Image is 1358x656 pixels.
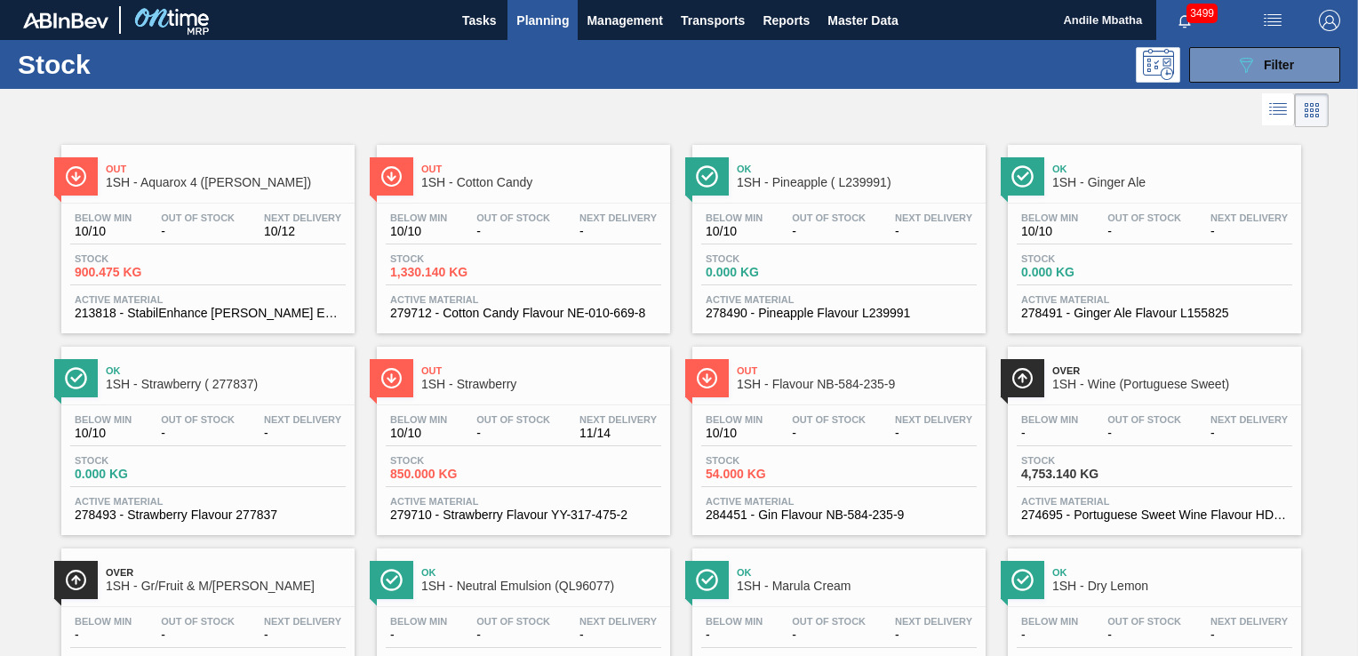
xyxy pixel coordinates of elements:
[706,414,763,425] span: Below Min
[1052,176,1292,189] span: 1SH - Ginger Ale
[65,367,87,389] img: Ícone
[1021,212,1078,223] span: Below Min
[1262,93,1295,127] div: List Vision
[390,307,657,320] span: 279712 - Cotton Candy Flavour NE-010-669-8
[75,294,341,305] span: Active Material
[579,427,657,440] span: 11/14
[18,54,273,75] h1: Stock
[390,427,447,440] span: 10/10
[390,212,447,223] span: Below Min
[579,212,657,223] span: Next Delivery
[1319,10,1340,31] img: Logout
[390,414,447,425] span: Below Min
[579,225,657,238] span: -
[679,132,995,333] a: ÍconeOk1SH - Pineapple ( L239991)Below Min10/10Out Of Stock-Next Delivery-Stock0.000 KGActive Mat...
[1021,294,1288,305] span: Active Material
[421,176,661,189] span: 1SH - Cotton Candy
[1052,164,1292,174] span: Ok
[106,567,346,578] span: Over
[1107,414,1181,425] span: Out Of Stock
[1107,212,1181,223] span: Out Of Stock
[681,10,745,31] span: Transports
[476,628,550,642] span: -
[792,414,866,425] span: Out Of Stock
[476,225,550,238] span: -
[459,10,499,31] span: Tasks
[106,580,346,593] span: 1SH - Gr/Fruit & M/Berry
[476,427,550,440] span: -
[895,414,972,425] span: Next Delivery
[1021,253,1146,264] span: Stock
[706,455,830,466] span: Stock
[1107,427,1181,440] span: -
[995,333,1310,535] a: ÍconeOver1SH - Wine (Portuguese Sweet)Below Min-Out Of Stock-Next Delivery-Stock4,753.140 KGActiv...
[1156,8,1213,33] button: Notifications
[706,266,830,279] span: 0.000 KG
[1052,567,1292,578] span: Ok
[737,378,977,391] span: 1SH - Flavour NB-584-235-9
[264,628,341,642] span: -
[48,132,363,333] a: ÍconeOut1SH - Aquarox 4 ([PERSON_NAME])Below Min10/10Out Of Stock-Next Delivery10/12Stock900.475 ...
[706,307,972,320] span: 278490 - Pineapple Flavour L239991
[1186,4,1218,23] span: 3499
[1210,212,1288,223] span: Next Delivery
[421,365,661,376] span: Out
[1107,628,1181,642] span: -
[363,333,679,535] a: ÍconeOut1SH - StrawberryBelow Min10/10Out Of Stock-Next Delivery11/14Stock850.000 KGActive Materi...
[161,414,235,425] span: Out Of Stock
[75,266,199,279] span: 900.475 KG
[1021,266,1146,279] span: 0.000 KG
[1021,455,1146,466] span: Stock
[75,508,341,522] span: 278493 - Strawberry Flavour 277837
[161,427,235,440] span: -
[106,378,346,391] span: 1SH - Strawberry ( 277837)
[895,212,972,223] span: Next Delivery
[696,367,718,389] img: Ícone
[1021,307,1288,320] span: 278491 - Ginger Ale Flavour L155825
[65,569,87,591] img: Ícone
[161,628,235,642] span: -
[1052,580,1292,593] span: 1SH - Dry Lemon
[75,616,132,627] span: Below Min
[1021,427,1078,440] span: -
[363,132,679,333] a: ÍconeOut1SH - Cotton CandyBelow Min10/10Out Of Stock-Next Delivery-Stock1,330.140 KGActive Materi...
[792,427,866,440] span: -
[75,628,132,642] span: -
[706,427,763,440] span: 10/10
[706,616,763,627] span: Below Min
[476,212,550,223] span: Out Of Stock
[679,333,995,535] a: ÍconeOut1SH - Flavour NB-584-235-9Below Min10/10Out Of Stock-Next Delivery-Stock54.000 KGActive M...
[995,132,1310,333] a: ÍconeOk1SH - Ginger AleBelow Min10/10Out Of Stock-Next Delivery-Stock0.000 KGActive Material27849...
[1021,496,1288,507] span: Active Material
[264,414,341,425] span: Next Delivery
[1210,427,1288,440] span: -
[75,468,199,481] span: 0.000 KG
[380,569,403,591] img: Ícone
[75,496,341,507] span: Active Material
[476,616,550,627] span: Out Of Stock
[696,569,718,591] img: Ícone
[65,165,87,188] img: Ícone
[380,165,403,188] img: Ícone
[1021,616,1078,627] span: Below Min
[390,294,657,305] span: Active Material
[706,294,972,305] span: Active Material
[895,427,972,440] span: -
[1136,47,1180,83] div: Programming: no user selected
[579,616,657,627] span: Next Delivery
[23,12,108,28] img: TNhmsLtSVTkK8tSr43FrP2fwEKptu5GPRR3wAAAABJRU5ErkJggg==
[792,212,866,223] span: Out Of Stock
[106,365,346,376] span: Ok
[1021,628,1078,642] span: -
[1210,616,1288,627] span: Next Delivery
[1210,414,1288,425] span: Next Delivery
[706,253,830,264] span: Stock
[1011,367,1034,389] img: Ícone
[1264,58,1294,72] span: Filter
[1021,414,1078,425] span: Below Min
[421,580,661,593] span: 1SH - Neutral Emulsion (QL96077)
[106,164,346,174] span: Out
[763,10,810,31] span: Reports
[390,628,447,642] span: -
[579,628,657,642] span: -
